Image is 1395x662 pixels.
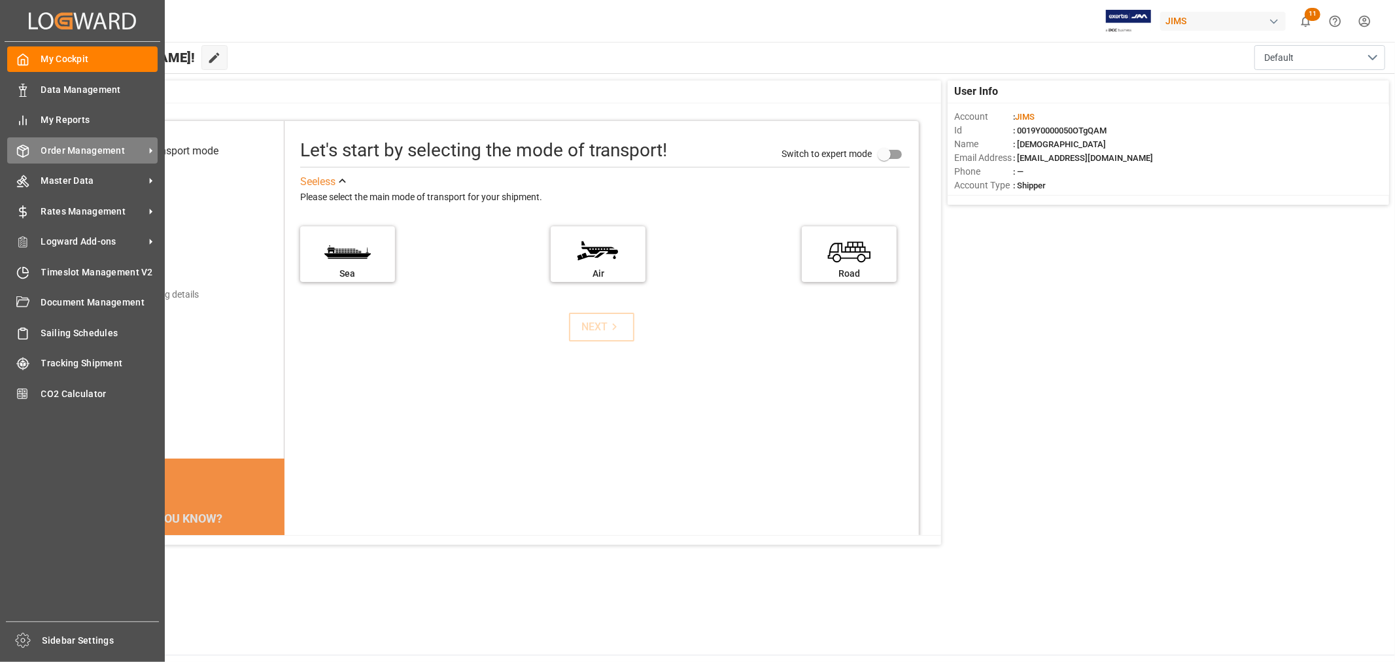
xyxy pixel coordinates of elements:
div: JIMS [1160,12,1286,31]
img: Exertis%20JAM%20-%20Email%20Logo.jpg_1722504956.jpg [1106,10,1151,33]
a: Data Management [7,77,158,102]
div: DID YOU KNOW? [73,504,284,532]
a: Tracking Shipment [7,351,158,376]
span: Hello [PERSON_NAME]! [54,45,195,70]
span: Account Type [954,179,1013,192]
div: Select transport mode [117,143,218,159]
div: Please select the main mode of transport for your shipment. [300,190,910,205]
div: Let's start by selecting the mode of transport! [300,137,667,164]
span: User Info [954,84,998,99]
div: Air [557,267,639,281]
span: 11 [1305,8,1320,21]
span: : [EMAIL_ADDRESS][DOMAIN_NAME] [1013,153,1153,163]
button: show 11 new notifications [1291,7,1320,36]
span: : 0019Y0000050OTgQAM [1013,126,1107,135]
span: CO2 Calculator [41,387,158,401]
span: Timeslot Management V2 [41,266,158,279]
span: Name [954,137,1013,151]
a: Sailing Schedules [7,320,158,345]
button: next slide / item [266,532,284,626]
span: Document Management [41,296,158,309]
button: NEXT [569,313,634,341]
a: CO2 Calculator [7,381,158,406]
span: Sailing Schedules [41,326,158,340]
span: Order Management [41,144,145,158]
div: Emissions from international aviation and shipping have increased by nearly 130% and 32% respecti... [89,532,269,610]
span: Default [1264,51,1294,65]
a: Timeslot Management V2 [7,259,158,285]
span: Account [954,110,1013,124]
span: Master Data [41,174,145,188]
div: Sea [307,267,388,281]
span: Logward Add-ons [41,235,145,249]
span: Tracking Shipment [41,357,158,370]
button: Help Center [1320,7,1350,36]
span: My Cockpit [41,52,158,66]
span: Data Management [41,83,158,97]
span: Switch to expert mode [782,148,872,158]
div: NEXT [581,319,621,335]
span: : [1013,112,1035,122]
a: My Reports [7,107,158,133]
span: Id [954,124,1013,137]
span: My Reports [41,113,158,127]
button: JIMS [1160,9,1291,33]
span: Sidebar Settings [43,634,160,648]
div: See less [300,174,336,190]
span: : Shipper [1013,181,1046,190]
span: : — [1013,167,1024,177]
span: JIMS [1015,112,1035,122]
span: Email Address [954,151,1013,165]
span: : [DEMOGRAPHIC_DATA] [1013,139,1106,149]
span: Rates Management [41,205,145,218]
a: My Cockpit [7,46,158,72]
span: Phone [954,165,1013,179]
div: Road [808,267,890,281]
button: open menu [1254,45,1385,70]
a: Document Management [7,290,158,315]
